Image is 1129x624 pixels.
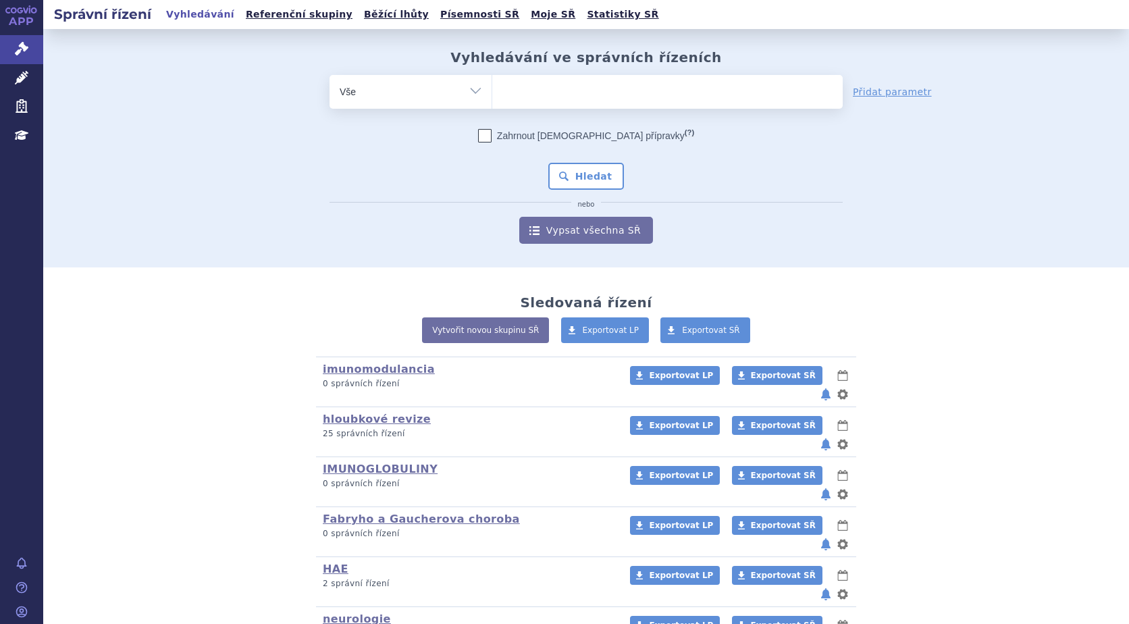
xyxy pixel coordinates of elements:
a: Exportovat LP [630,416,720,435]
a: Exportovat LP [630,566,720,585]
h2: Vyhledávání ve správních řízeních [450,49,722,66]
a: Exportovat SŘ [732,466,822,485]
button: nastavení [836,436,849,452]
button: lhůty [836,417,849,434]
p: 0 správních řízení [323,528,612,540]
button: nastavení [836,486,849,502]
a: IMUNOGLOBULINY [323,463,438,475]
span: Exportovat LP [649,521,713,530]
p: 0 správních řízení [323,478,612,490]
button: notifikace [819,536,833,552]
h2: Sledovaná řízení [520,294,652,311]
p: 0 správních řízení [323,378,612,390]
a: Exportovat SŘ [732,366,822,385]
a: Referenční skupiny [242,5,357,24]
label: Zahrnout [DEMOGRAPHIC_DATA] přípravky [478,129,694,142]
a: Moje SŘ [527,5,579,24]
span: Exportovat LP [649,471,713,480]
span: Exportovat SŘ [682,326,740,335]
a: Písemnosti SŘ [436,5,523,24]
span: Exportovat SŘ [751,571,816,580]
button: notifikace [819,436,833,452]
i: nebo [571,201,602,209]
a: Exportovat LP [630,516,720,535]
button: lhůty [836,567,849,583]
a: hloubkové revize [323,413,431,425]
button: lhůty [836,517,849,534]
a: Přidat parametr [853,85,932,99]
a: Exportovat SŘ [732,516,822,535]
abbr: (?) [685,128,694,137]
button: notifikace [819,386,833,402]
a: Exportovat SŘ [732,566,822,585]
a: Vytvořit novou skupinu SŘ [422,317,549,343]
p: 25 správních řízení [323,428,612,440]
a: Exportovat SŘ [732,416,822,435]
span: Exportovat LP [583,326,639,335]
span: Exportovat SŘ [751,521,816,530]
a: Exportovat LP [630,466,720,485]
h2: Správní řízení [43,5,162,24]
button: lhůty [836,467,849,484]
a: Exportovat LP [561,317,650,343]
a: HAE [323,563,348,575]
span: Exportovat SŘ [751,421,816,430]
a: Vypsat všechna SŘ [519,217,653,244]
button: notifikace [819,586,833,602]
a: Exportovat LP [630,366,720,385]
a: Vyhledávání [162,5,238,24]
button: nastavení [836,386,849,402]
a: Statistiky SŘ [583,5,662,24]
span: Exportovat SŘ [751,371,816,380]
span: Exportovat LP [649,421,713,430]
span: Exportovat SŘ [751,471,816,480]
button: lhůty [836,367,849,384]
a: Exportovat SŘ [660,317,750,343]
span: Exportovat LP [649,371,713,380]
span: Exportovat LP [649,571,713,580]
a: Fabryho a Gaucherova choroba [323,513,520,525]
a: imunomodulancia [323,363,435,375]
button: notifikace [819,486,833,502]
button: Hledat [548,163,625,190]
button: nastavení [836,536,849,552]
a: Běžící lhůty [360,5,433,24]
p: 2 správní řízení [323,578,612,590]
button: nastavení [836,586,849,602]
